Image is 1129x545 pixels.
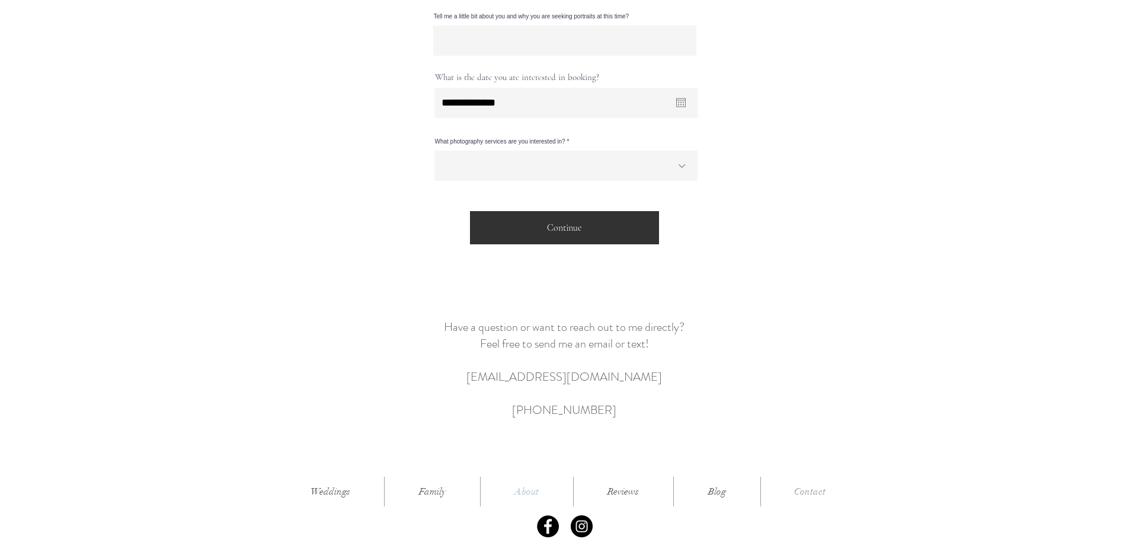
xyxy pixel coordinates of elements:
[305,477,356,506] p: Weddings
[1073,489,1129,545] iframe: Wix Chat
[466,368,662,385] a: [EMAIL_ADDRESS][DOMAIN_NAME]
[508,477,545,506] p: About
[761,477,859,506] a: Contact
[277,477,384,506] a: Weddings
[481,477,573,506] a: About
[480,335,649,352] span: Feel free to send me an email or text!
[788,477,831,506] p: Contact
[537,515,559,537] img: Facebook
[547,221,581,234] span: Continue
[512,401,616,419] span: [PHONE_NUMBER]
[602,477,645,506] p: Reviews
[413,477,452,506] p: Family
[444,318,685,336] span: Have a question or want to reach out to me directly?
[571,515,593,537] img: Instagram
[674,477,760,506] a: Blog
[434,139,698,145] label: What photography services are you interested in?
[574,477,673,506] a: Reviews
[385,477,480,506] a: Family
[537,515,593,537] ul: Social Bar
[434,73,698,82] label: What is the date you are interested in booking?
[433,14,696,20] label: Tell me a little bit about you and why you are seeking portraits at this time?
[676,98,686,107] button: Open calendar
[470,211,659,244] button: Continue
[277,477,859,506] nav: Site
[702,477,732,506] p: Blog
